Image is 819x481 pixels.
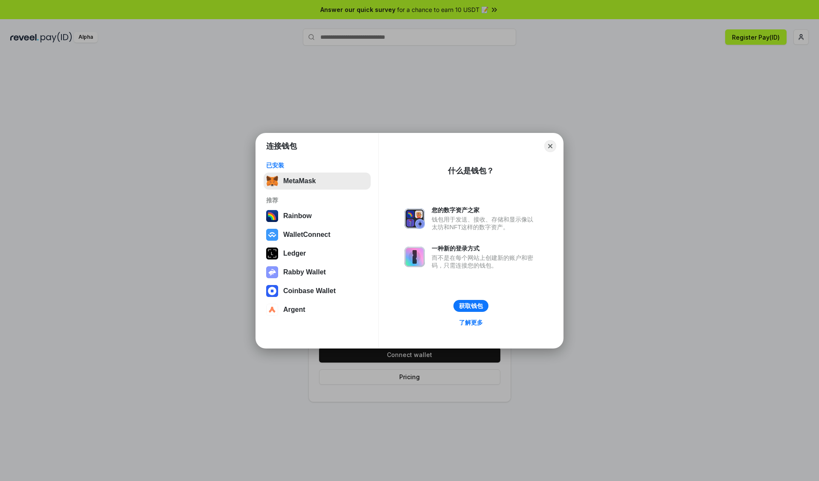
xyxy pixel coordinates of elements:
[432,245,537,252] div: 一种新的登录方式
[264,173,371,190] button: MetaMask
[453,300,488,312] button: 获取钱包
[448,166,494,176] div: 什么是钱包？
[266,196,368,204] div: 推荐
[459,302,483,310] div: 获取钱包
[264,207,371,225] button: Rainbow
[404,208,425,229] img: svg+xml,%3Csvg%20xmlns%3D%22http%3A%2F%2Fwww.w3.org%2F2000%2Fsvg%22%20fill%3D%22none%22%20viewBox...
[283,250,306,257] div: Ledger
[432,216,537,231] div: 钱包用于发送、接收、存储和显示像以太坊和NFT这样的数字资产。
[404,247,425,267] img: svg+xml,%3Csvg%20xmlns%3D%22http%3A%2F%2Fwww.w3.org%2F2000%2Fsvg%22%20fill%3D%22none%22%20viewBox...
[266,266,278,278] img: svg+xml,%3Csvg%20xmlns%3D%22http%3A%2F%2Fwww.w3.org%2F2000%2Fsvg%22%20fill%3D%22none%22%20viewBox...
[283,306,305,314] div: Argent
[266,175,278,187] img: svg+xml,%3Csvg%20fill%3D%22none%22%20height%3D%2233%22%20viewBox%3D%220%200%2035%2033%22%20width%...
[283,268,326,276] div: Rabby Wallet
[283,231,331,239] div: WalletConnect
[283,212,312,220] div: Rainbow
[283,177,316,185] div: MetaMask
[266,304,278,316] img: svg+xml,%3Csvg%20width%3D%2228%22%20height%3D%2228%22%20viewBox%3D%220%200%2028%2028%22%20fill%3D...
[266,141,297,151] h1: 连接钱包
[264,301,371,318] button: Argent
[266,285,278,297] img: svg+xml,%3Csvg%20width%3D%2228%22%20height%3D%2228%22%20viewBox%3D%220%200%2028%2028%22%20fill%3D...
[266,248,278,259] img: svg+xml,%3Csvg%20xmlns%3D%22http%3A%2F%2Fwww.w3.org%2F2000%2Fsvg%22%20width%3D%2228%22%20height%3...
[264,226,371,243] button: WalletConnect
[544,140,556,152] button: Close
[266,161,368,169] div: 已安装
[264,282,371,300] button: Coinbase Wallet
[459,319,483,326] div: 了解更多
[266,210,278,222] img: svg+xml,%3Csvg%20width%3D%22120%22%20height%3D%22120%22%20viewBox%3D%220%200%20120%20120%22%20fil...
[266,229,278,241] img: svg+xml,%3Csvg%20width%3D%2228%22%20height%3D%2228%22%20viewBox%3D%220%200%2028%2028%22%20fill%3D...
[432,254,537,269] div: 而不是在每个网站上创建新的账户和密码，只需连接您的钱包。
[264,264,371,281] button: Rabby Wallet
[264,245,371,262] button: Ledger
[454,317,488,328] a: 了解更多
[432,206,537,214] div: 您的数字资产之家
[283,287,336,295] div: Coinbase Wallet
